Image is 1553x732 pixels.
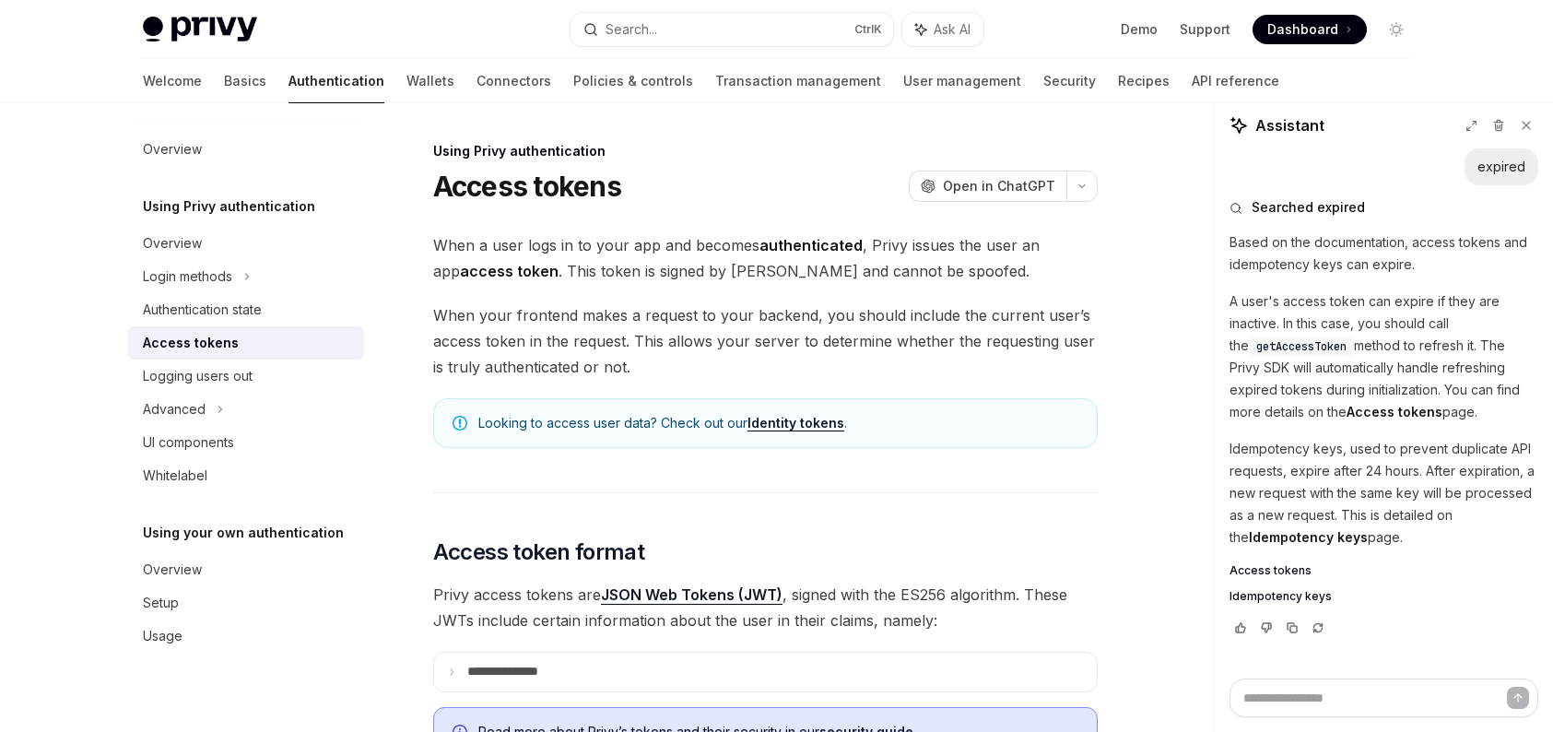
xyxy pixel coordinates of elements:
div: Overview [143,559,202,581]
p: Based on the documentation, access tokens and idempotency keys can expire. [1229,231,1538,276]
a: Wallets [406,59,454,103]
span: Dashboard [1267,20,1338,39]
div: Search... [606,18,657,41]
span: Privy access tokens are , signed with the ES256 algorithm. These JWTs include certain information... [433,582,1098,633]
strong: authenticated [759,236,863,254]
div: UI components [143,431,234,454]
a: Usage [128,620,364,653]
a: API reference [1192,59,1279,103]
button: Search...CtrlK [571,13,893,46]
p: Idempotency keys, used to prevent duplicate API requests, expire after 24 hours. After expiration... [1229,438,1538,549]
span: getAccessToken [1256,339,1347,354]
span: Assistant [1255,114,1324,136]
div: expired [1477,158,1525,176]
div: Login methods [143,266,232,288]
a: UI components [128,426,364,459]
div: Access tokens [143,332,239,354]
a: Identity tokens [747,415,844,431]
a: User management [903,59,1021,103]
a: Transaction management [715,59,881,103]
a: Recipes [1118,59,1170,103]
a: Support [1180,20,1230,39]
a: Overview [128,227,364,260]
a: Basics [224,59,266,103]
a: Authentication [288,59,384,103]
a: Setup [128,586,364,620]
span: Access token format [433,537,645,567]
span: When a user logs in to your app and becomes , Privy issues the user an app . This token is signed... [433,232,1098,284]
h1: Access tokens [433,170,621,203]
div: Setup [143,592,179,614]
a: JSON Web Tokens (JWT) [601,585,782,605]
div: Advanced [143,398,206,420]
h5: Using your own authentication [143,522,344,544]
a: Access tokens [128,326,364,360]
strong: access token [460,262,559,280]
div: Overview [143,138,202,160]
div: Whitelabel [143,465,207,487]
a: Whitelabel [128,459,364,492]
button: Send message [1507,687,1529,709]
a: Authentication state [128,293,364,326]
span: Access tokens [1229,563,1312,578]
button: Ask AI [902,13,983,46]
span: Open in ChatGPT [943,177,1055,195]
a: Access tokens [1229,563,1538,578]
div: Using Privy authentication [433,142,1098,160]
span: Ask AI [934,20,971,39]
a: Overview [128,553,364,586]
span: Ctrl K [854,22,882,37]
a: Connectors [476,59,551,103]
a: Policies & controls [573,59,693,103]
img: light logo [143,17,257,42]
strong: Idempotency keys [1249,529,1368,545]
span: Idempotency keys [1229,589,1332,604]
svg: Note [453,416,467,431]
a: Security [1043,59,1096,103]
a: Welcome [143,59,202,103]
span: Looking to access user data? Check out our . [478,414,1078,432]
a: Logging users out [128,360,364,393]
div: Authentication state [143,299,262,321]
a: Overview [128,133,364,166]
span: Searched expired [1252,198,1365,217]
a: Idempotency keys [1229,589,1538,604]
span: When your frontend makes a request to your backend, you should include the current user’s access ... [433,302,1098,380]
div: Logging users out [143,365,253,387]
button: Searched expired [1229,198,1538,217]
div: Usage [143,625,182,647]
a: Demo [1121,20,1158,39]
a: Dashboard [1253,15,1367,44]
button: Toggle dark mode [1382,15,1411,44]
strong: Access tokens [1347,404,1442,419]
h5: Using Privy authentication [143,195,315,218]
button: Open in ChatGPT [909,171,1066,202]
div: Overview [143,232,202,254]
p: A user's access token can expire if they are inactive. In this case, you should call the method t... [1229,290,1538,423]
